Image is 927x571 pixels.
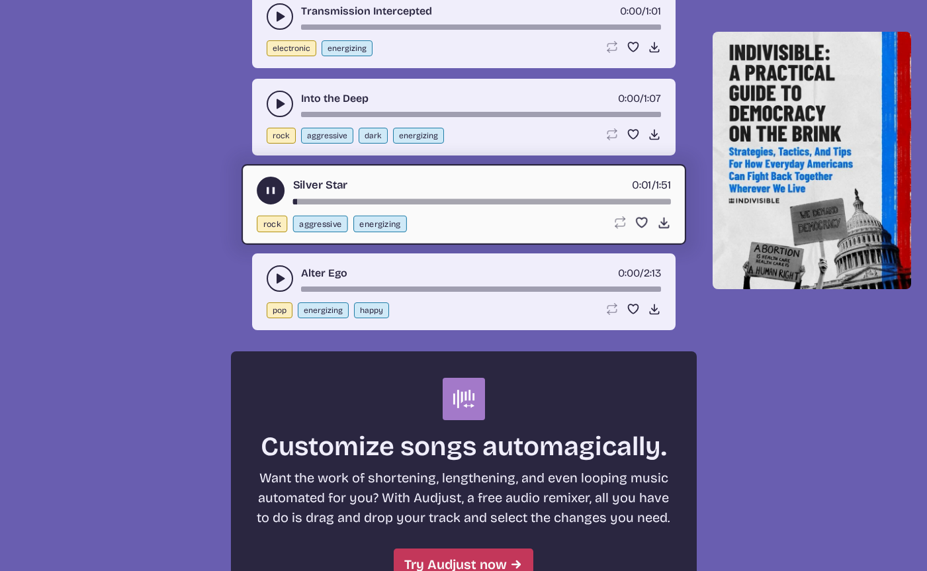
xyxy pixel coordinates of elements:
div: song-time-bar [301,286,661,292]
button: energizing [322,40,373,56]
img: Help save our democracy! [713,32,912,289]
button: happy [354,302,389,318]
button: energizing [353,216,407,232]
h2: Customize songs automagically. [255,431,673,462]
button: rock [267,128,296,144]
span: 1:01 [646,5,661,17]
span: 1:07 [644,92,661,105]
button: aggressive [301,128,353,144]
button: Favorite [627,302,640,316]
p: Want the work of shortening, lengthening, and even looping music automated for you? With Audjust,... [255,468,673,527]
div: / [618,265,661,281]
a: Transmission Intercepted [301,3,432,19]
span: timer [618,92,640,105]
a: Silver Star [292,177,347,193]
button: play-pause toggle [267,91,293,117]
a: Into the Deep [301,91,369,107]
button: Loop [605,128,619,141]
span: timer [620,5,642,17]
button: Loop [605,302,619,316]
button: play-pause toggle [267,3,293,30]
span: timer [632,178,651,191]
button: Favorite [627,128,640,141]
div: / [632,177,671,193]
button: aggressive [292,216,347,232]
span: 2:13 [644,267,661,279]
button: pop [267,302,292,318]
div: / [618,91,661,107]
div: song-time-bar [292,198,670,204]
button: play-pause toggle [257,177,285,204]
span: 1:51 [655,178,670,191]
img: Audjust logo [443,378,485,420]
button: Favorite [627,40,640,54]
div: / [620,3,661,19]
button: Loop [605,40,619,54]
button: dark [359,128,388,144]
a: Alter Ego [301,265,347,281]
button: electronic [267,40,316,56]
button: rock [257,216,287,232]
button: energizing [393,128,444,144]
div: song-time-bar [301,112,661,117]
span: timer [618,267,640,279]
button: Favorite [635,216,648,230]
button: play-pause toggle [267,265,293,292]
div: song-time-bar [301,24,661,30]
button: energizing [298,302,349,318]
button: Loop [612,216,626,230]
